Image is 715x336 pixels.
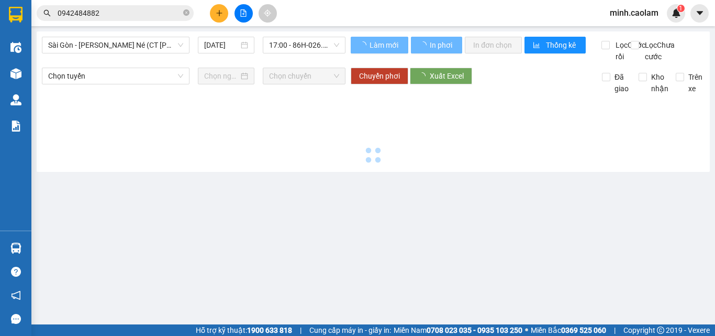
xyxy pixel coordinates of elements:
[204,70,239,82] input: Chọn ngày
[546,39,577,51] span: Thống kê
[351,68,408,84] button: Chuyển phơi
[614,324,616,336] span: |
[410,68,472,84] button: Xuất Excel
[524,37,586,53] button: bar-chartThống kê
[269,68,339,84] span: Chọn chuyến
[695,8,705,18] span: caret-down
[10,94,21,105] img: warehouse-icon
[679,5,683,12] span: 1
[48,68,183,84] span: Chọn tuyến
[690,4,709,23] button: caret-down
[183,8,189,18] span: close-circle
[525,328,528,332] span: ⚪️
[58,7,181,19] input: Tìm tên, số ĐT hoặc mã đơn
[351,37,408,53] button: Làm mới
[657,327,664,334] span: copyright
[240,9,247,17] span: file-add
[216,9,223,17] span: plus
[430,39,454,51] span: In phơi
[561,326,606,334] strong: 0369 525 060
[411,37,462,53] button: In phơi
[183,9,189,16] span: close-circle
[611,39,647,62] span: Lọc Cước rồi
[610,71,633,94] span: Đã giao
[684,71,707,94] span: Trên xe
[300,324,301,336] span: |
[269,37,339,53] span: 17:00 - 86H-026.52
[11,267,21,277] span: question-circle
[259,4,277,23] button: aim
[672,8,681,18] img: icon-new-feature
[234,4,253,23] button: file-add
[204,39,239,51] input: 13/10/2025
[10,121,21,132] img: solution-icon
[370,39,400,51] span: Làm mới
[641,39,676,62] span: Lọc Chưa cước
[601,6,667,19] span: minh.caolam
[210,4,228,23] button: plus
[11,290,21,300] span: notification
[419,41,428,49] span: loading
[677,5,685,12] sup: 1
[533,41,542,50] span: bar-chart
[394,324,522,336] span: Miền Nam
[10,243,21,254] img: warehouse-icon
[359,41,368,49] span: loading
[43,9,51,17] span: search
[309,324,391,336] span: Cung cấp máy in - giấy in:
[430,70,464,82] span: Xuất Excel
[48,37,183,53] span: Sài Gòn - Phan Thiết - Mũi Né (CT Ông Đồn)
[647,71,673,94] span: Kho nhận
[418,72,430,80] span: loading
[465,37,522,53] button: In đơn chọn
[264,9,271,17] span: aim
[10,42,21,53] img: warehouse-icon
[531,324,606,336] span: Miền Bắc
[9,7,23,23] img: logo-vxr
[427,326,522,334] strong: 0708 023 035 - 0935 103 250
[247,326,292,334] strong: 1900 633 818
[11,314,21,324] span: message
[10,68,21,79] img: warehouse-icon
[196,324,292,336] span: Hỗ trợ kỹ thuật:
